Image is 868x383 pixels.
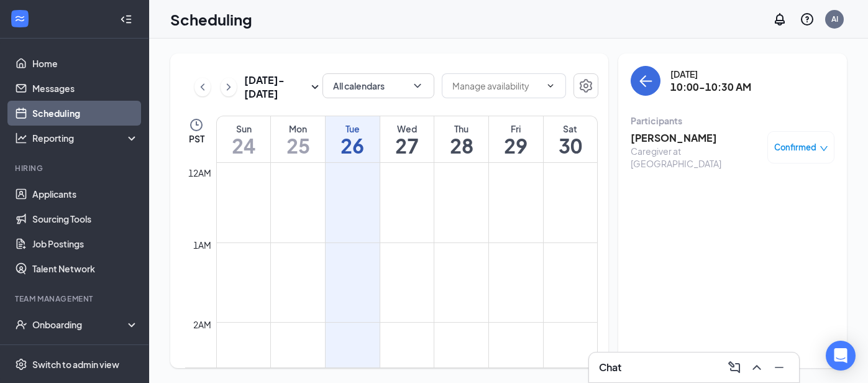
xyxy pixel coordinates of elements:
svg: Settings [578,78,593,93]
h1: 28 [434,135,488,156]
div: 12am [186,166,214,180]
div: AI [831,14,838,24]
button: ChevronUp [747,358,767,377]
h1: Scheduling [170,9,252,30]
div: Switch to admin view [32,358,119,371]
h3: Chat [599,361,621,374]
div: Fri [489,122,543,135]
a: Talent Network [32,256,139,281]
div: Sun [217,122,270,135]
div: Wed [380,122,434,135]
svg: Collapse [120,13,132,25]
div: Onboarding [32,318,128,331]
h3: [DATE] - [DATE] [244,73,308,101]
a: August 30, 2025 [544,116,597,162]
a: Home [32,51,139,76]
svg: Settings [15,358,27,371]
div: Mon [271,122,325,135]
button: ComposeMessage [724,358,744,377]
button: ChevronRight [221,78,237,96]
a: Messages [32,76,139,101]
svg: ChevronLeft [196,80,209,95]
a: August 24, 2025 [217,116,270,162]
a: Team [32,337,139,362]
div: Thu [434,122,488,135]
div: 1am [191,238,214,252]
h1: 24 [217,135,270,156]
div: 2am [191,318,214,331]
div: Sat [544,122,597,135]
h1: 25 [271,135,325,156]
span: PST [189,132,204,145]
div: Hiring [15,163,136,173]
a: Scheduling [32,101,139,126]
svg: ArrowLeft [638,73,653,88]
button: All calendarsChevronDown [322,73,434,98]
a: August 27, 2025 [380,116,434,162]
div: Reporting [32,132,139,144]
svg: ChevronRight [222,80,235,95]
span: Confirmed [774,141,816,154]
a: August 26, 2025 [326,116,380,162]
svg: Analysis [15,132,27,144]
span: down [820,144,828,153]
svg: SmallChevronDown [308,80,322,95]
div: [DATE] [670,68,751,80]
div: Team Management [15,293,136,304]
a: August 25, 2025 [271,116,325,162]
a: Applicants [32,182,139,206]
h1: 30 [544,135,597,156]
div: Open Intercom Messenger [826,341,856,371]
svg: ChevronDown [546,81,555,91]
svg: WorkstreamLogo [14,12,26,25]
h3: 10:00-10:30 AM [670,80,751,94]
svg: QuestionInfo [800,12,815,27]
div: Caregiver at [GEOGRAPHIC_DATA] [631,145,761,170]
h3: [PERSON_NAME] [631,131,761,145]
svg: Minimize [772,360,787,375]
h1: 29 [489,135,543,156]
h1: 26 [326,135,380,156]
svg: UserCheck [15,318,27,331]
div: Tue [326,122,380,135]
a: Job Postings [32,231,139,256]
div: Participants [631,114,834,127]
svg: ChevronDown [411,80,424,92]
svg: Clock [189,118,204,132]
a: August 28, 2025 [434,116,488,162]
button: ChevronLeft [194,78,211,96]
svg: ComposeMessage [727,360,742,375]
a: August 29, 2025 [489,116,543,162]
input: Manage availability [452,79,541,93]
a: Sourcing Tools [32,206,139,231]
svg: ChevronUp [749,360,764,375]
svg: Notifications [772,12,787,27]
button: Settings [573,73,598,98]
button: back-button [631,66,660,96]
a: Settings [573,73,598,101]
button: Minimize [769,358,789,377]
h1: 27 [380,135,434,156]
